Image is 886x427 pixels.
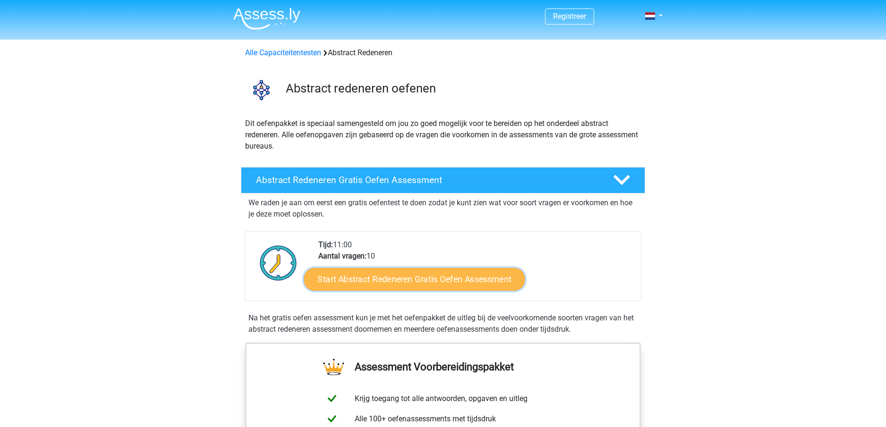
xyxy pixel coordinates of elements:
a: Start Abstract Redeneren Gratis Oefen Assessment [304,268,525,290]
h4: Abstract Redeneren Gratis Oefen Assessment [256,175,598,185]
img: Klok [255,239,302,286]
b: Aantal vragen: [318,251,366,260]
p: Dit oefenpakket is speciaal samengesteld om jou zo goed mogelijk voor te bereiden op het onderdee... [245,118,641,152]
a: Abstract Redeneren Gratis Oefen Assessment [237,167,649,193]
img: Assessly [233,8,300,30]
img: abstract redeneren [241,70,281,110]
a: Alle Capaciteitentesten [245,48,321,57]
a: Registreer [553,12,586,21]
div: Na het gratis oefen assessment kun je met het oefenpakket de uitleg bij de veelvoorkomende soorte... [245,312,641,335]
div: Abstract Redeneren [241,47,645,59]
h3: Abstract redeneren oefenen [286,81,638,96]
p: We raden je aan om eerst een gratis oefentest te doen zodat je kunt zien wat voor soort vragen er... [248,197,638,220]
b: Tijd: [318,240,333,249]
div: 11:00 10 [311,239,640,301]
